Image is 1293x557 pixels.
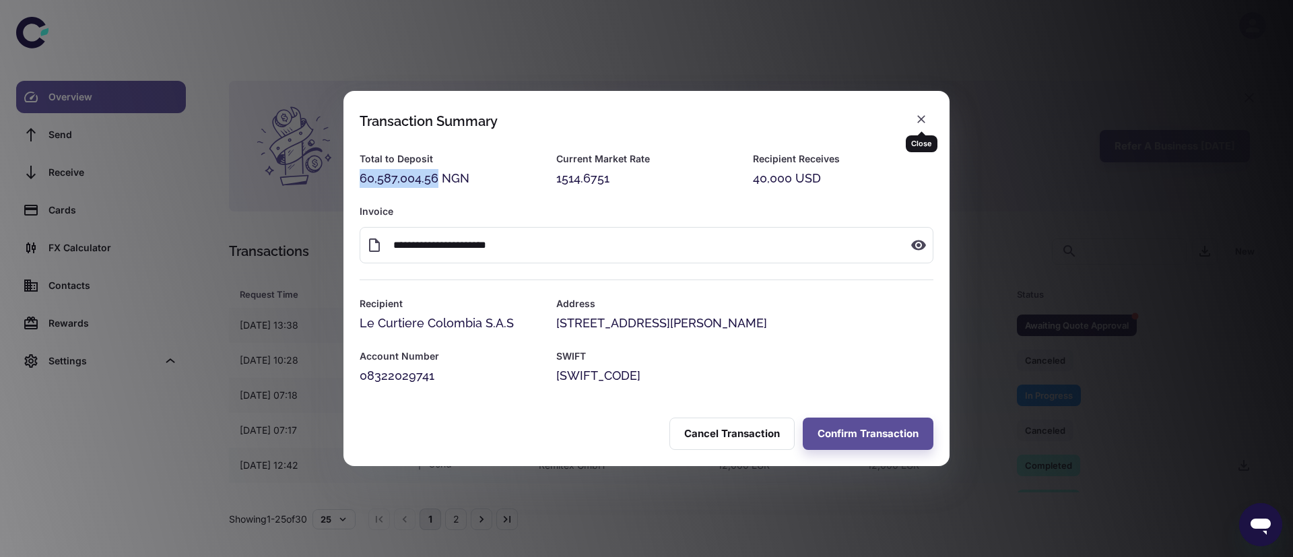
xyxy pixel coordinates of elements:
[360,296,540,311] h6: Recipient
[360,314,540,333] div: Le Curtiere Colombia S.A.S
[556,296,933,311] h6: Address
[360,366,540,385] div: 08322029741
[556,152,737,166] h6: Current Market Rate
[360,169,540,188] div: 60,587,004.56 NGN
[1239,503,1282,546] iframe: Button to launch messaging window
[556,314,933,333] div: [STREET_ADDRESS][PERSON_NAME]
[556,169,737,188] div: 1514.6751
[360,204,933,219] h6: Invoice
[803,418,933,450] button: Confirm Transaction
[753,152,933,166] h6: Recipient Receives
[360,113,498,129] div: Transaction Summary
[753,169,933,188] div: 40,000 USD
[556,349,933,364] h6: SWIFT
[556,366,933,385] div: [SWIFT_CODE]
[360,349,540,364] h6: Account Number
[906,135,937,152] div: Close
[360,152,540,166] h6: Total to Deposit
[669,418,795,450] button: Cancel Transaction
